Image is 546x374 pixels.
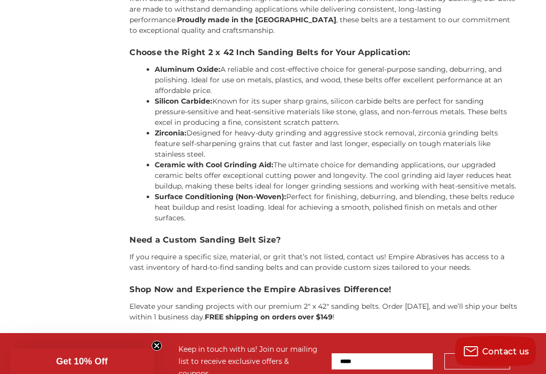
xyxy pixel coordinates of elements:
[129,46,518,59] h3: Choose the Right 2 x 42 Inch Sanding Belts for Your Application:
[205,312,333,321] strong: FREE shipping on orders over $149
[155,128,518,160] li: Designed for heavy-duty grinding and aggressive stock removal, zirconia grinding belts feature se...
[455,336,536,366] button: Contact us
[129,301,518,322] p: Elevate your sanding projects with our premium 2" x 42" sanding belts. Order [DATE], and we’ll sh...
[129,234,518,246] h3: Need a Custom Sanding Belt Size?
[155,192,518,223] li: Perfect for finishing, deburring, and blending, these belts reduce heat buildup and resist loadin...
[155,160,274,169] strong: Ceramic with Cool Grinding Aid:
[482,347,529,356] span: Contact us
[129,284,518,296] h3: Shop Now and Experience the Empire Abrasives Difference!
[177,15,336,24] strong: Proudly made in the [GEOGRAPHIC_DATA]
[155,97,212,106] strong: Silicon Carbide:
[155,65,220,74] strong: Aluminum Oxide:
[129,252,518,273] p: If you require a specific size, material, or grit that’s not listed, contact us! Empire Abrasives...
[155,192,286,201] strong: Surface Conditioning (Non-Woven):
[155,160,518,192] li: The ultimate choice for demanding applications, our upgraded ceramic belts offer exceptional cutt...
[152,341,162,351] button: Close teaser
[56,356,108,366] span: Get 10% Off
[10,349,154,374] div: Get 10% OffClose teaser
[155,96,518,128] li: Known for its super sharp grains, silicon carbide belts are perfect for sanding pressure-sensitiv...
[155,128,187,137] strong: Zirconia:
[155,64,518,96] li: A reliable and cost-effective choice for general-purpose sanding, deburring, and polishing. Ideal...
